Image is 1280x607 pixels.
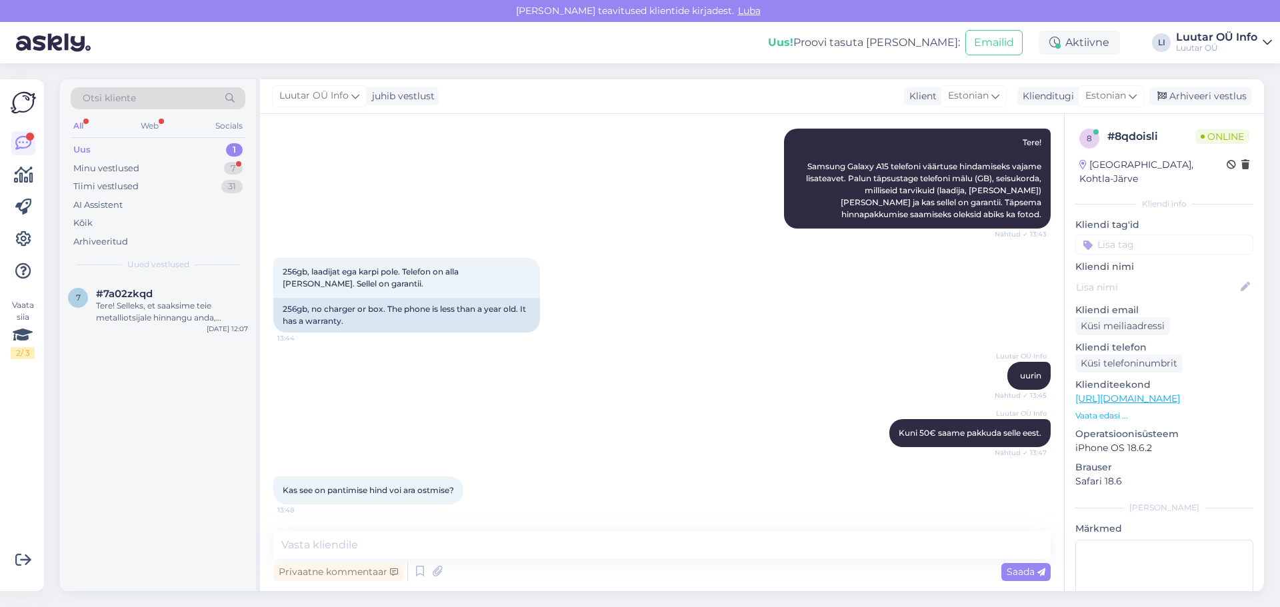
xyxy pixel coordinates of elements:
[768,36,793,49] b: Uus!
[1017,89,1074,103] div: Klienditugi
[996,351,1047,361] span: Luutar OÜ Info
[1075,378,1253,392] p: Klienditeekond
[11,347,35,359] div: 2 / 3
[73,217,93,230] div: Kõik
[1079,158,1227,186] div: [GEOGRAPHIC_DATA], Kohtla-Järve
[273,563,403,581] div: Privaatne kommentaar
[273,298,540,332] div: 256gb, no charger or box. The phone is less than a year old. It has a warranty.
[283,267,461,289] span: 256gb, laadijat ega karpi pole. Telefon on alla [PERSON_NAME]. Sellel on garantii.
[1039,31,1120,55] div: Aktiivne
[1007,566,1045,578] span: Saada
[367,89,435,103] div: juhib vestlust
[734,5,765,17] span: Luba
[1176,32,1272,53] a: Luutar OÜ InfoLuutar OÜ
[279,89,349,103] span: Luutar OÜ Info
[138,117,161,135] div: Web
[224,162,243,175] div: 7
[73,199,123,212] div: AI Assistent
[1075,354,1183,372] div: Küsi telefoninumbrit
[904,89,937,103] div: Klient
[1195,129,1249,144] span: Online
[1176,32,1257,43] div: Luutar OÜ Info
[1075,198,1253,210] div: Kliendi info
[221,180,243,193] div: 31
[226,143,243,157] div: 1
[1107,129,1195,145] div: # 8qdoisli
[1075,235,1253,255] input: Lisa tag
[277,333,327,343] span: 13:44
[76,293,81,303] span: 7
[1085,89,1126,103] span: Estonian
[995,229,1047,239] span: Nähtud ✓ 13:43
[277,505,327,515] span: 13:48
[995,390,1047,400] span: Nähtud ✓ 13:45
[96,300,248,324] div: Tere! Selleks, et saaksime teie metalliotsijale hinnangu anda, palume teil edastada selle tootja,...
[73,143,91,157] div: Uus
[996,408,1047,418] span: Luutar OÜ Info
[1075,340,1253,354] p: Kliendi telefon
[899,428,1041,438] span: Kuni 50€ saame pakkuda selle eest.
[127,259,189,271] span: Uued vestlused
[96,288,153,300] span: #7a02zkqd
[1152,33,1171,52] div: LI
[948,89,989,103] span: Estonian
[1075,317,1170,335] div: Küsi meiliaadressi
[1075,502,1253,514] div: [PERSON_NAME]
[1075,441,1253,455] p: iPhone OS 18.6.2
[1075,427,1253,441] p: Operatsioonisüsteem
[11,90,36,115] img: Askly Logo
[1075,522,1253,536] p: Märkmed
[83,91,136,105] span: Otsi kliente
[1087,133,1092,143] span: 8
[1075,260,1253,274] p: Kliendi nimi
[1149,87,1252,105] div: Arhiveeri vestlus
[73,180,139,193] div: Tiimi vestlused
[1176,43,1257,53] div: Luutar OÜ
[1075,410,1253,422] p: Vaata edasi ...
[1075,303,1253,317] p: Kliendi email
[73,162,139,175] div: Minu vestlused
[1076,280,1238,295] input: Lisa nimi
[73,235,128,249] div: Arhiveeritud
[965,30,1023,55] button: Emailid
[213,117,245,135] div: Socials
[1020,370,1041,380] span: uurin
[1075,218,1253,232] p: Kliendi tag'id
[207,324,248,334] div: [DATE] 12:07
[806,137,1043,219] span: Tere! Samsung Galaxy A15 telefoni väärtuse hindamiseks vajame lisateavet. Palun täpsustage telefo...
[71,117,86,135] div: All
[768,35,960,51] div: Proovi tasuta [PERSON_NAME]:
[1075,460,1253,474] p: Brauser
[1075,474,1253,488] p: Safari 18.6
[283,485,454,495] span: Kas see on pantimise hind voi ara ostmise?
[11,299,35,359] div: Vaata siia
[1075,392,1180,404] a: [URL][DOMAIN_NAME]
[995,448,1047,458] span: Nähtud ✓ 13:47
